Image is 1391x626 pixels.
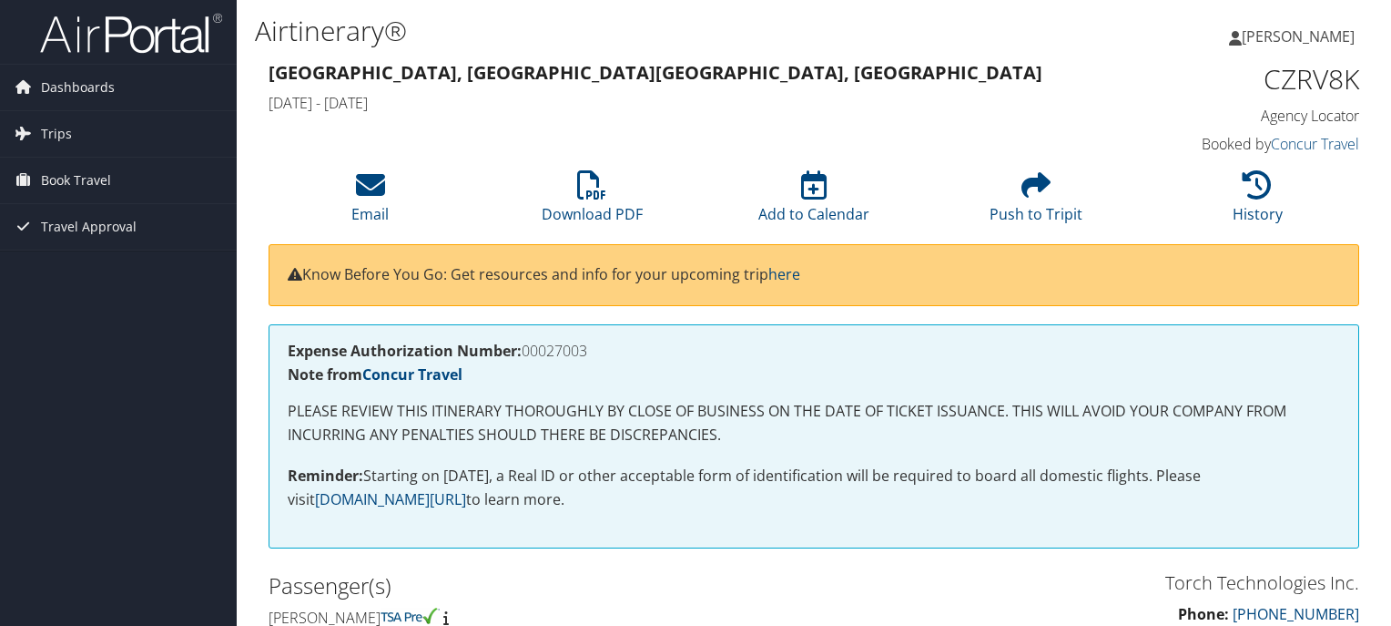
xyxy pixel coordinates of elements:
[768,264,800,284] a: here
[1271,134,1359,154] a: Concur Travel
[1107,60,1359,98] h1: CZRV8K
[269,60,1042,85] strong: [GEOGRAPHIC_DATA], [GEOGRAPHIC_DATA] [GEOGRAPHIC_DATA], [GEOGRAPHIC_DATA]
[1229,9,1373,64] a: [PERSON_NAME]
[41,111,72,157] span: Trips
[827,570,1359,596] h3: Torch Technologies Inc.
[288,466,363,486] strong: Reminder:
[41,204,137,250] span: Travel Approval
[1178,604,1229,624] strong: Phone:
[1233,604,1359,624] a: [PHONE_NUMBER]
[41,65,115,110] span: Dashboards
[1107,106,1359,126] h4: Agency Locator
[288,263,1340,287] p: Know Before You Go: Get resources and info for your upcoming trip
[758,180,869,224] a: Add to Calendar
[990,180,1082,224] a: Push to Tripit
[315,489,466,509] a: [DOMAIN_NAME][URL]
[362,364,462,385] a: Concur Travel
[542,180,643,224] a: Download PDF
[288,364,462,385] strong: Note from
[288,344,1340,358] h4: 00027003
[1107,134,1359,154] h4: Booked by
[351,180,389,224] a: Email
[1242,26,1355,46] span: [PERSON_NAME]
[255,12,1000,50] h1: Airtinerary®
[41,158,111,203] span: Book Travel
[288,400,1340,446] p: PLEASE REVIEW THIS ITINERARY THOROUGHLY BY CLOSE OF BUSINESS ON THE DATE OF TICKET ISSUANCE. THIS...
[288,341,522,361] strong: Expense Authorization Number:
[40,12,222,55] img: airportal-logo.png
[269,570,800,601] h2: Passenger(s)
[381,608,440,624] img: tsa-precheck.png
[1233,180,1283,224] a: History
[288,465,1340,511] p: Starting on [DATE], a Real ID or other acceptable form of identification will be required to boar...
[269,93,1080,113] h4: [DATE] - [DATE]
